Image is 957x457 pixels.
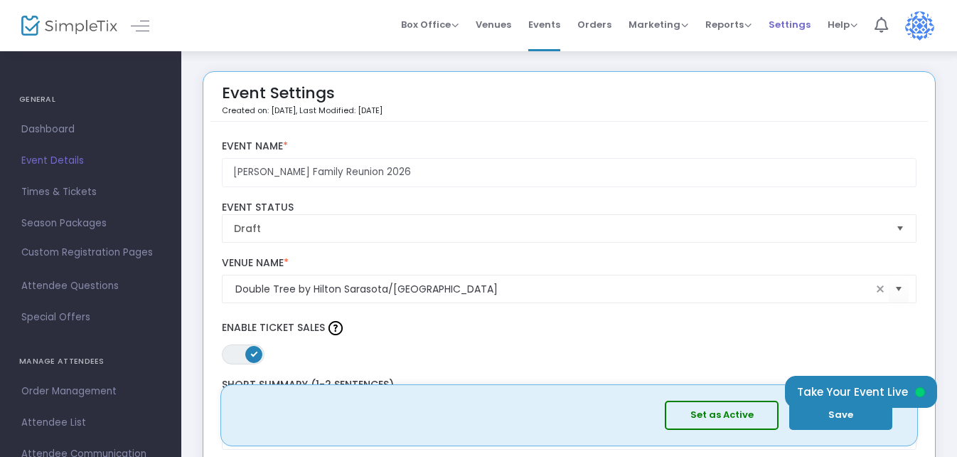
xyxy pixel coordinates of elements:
[21,382,160,401] span: Order Management
[222,158,917,187] input: Enter Event Name
[401,18,459,31] span: Box Office
[21,214,160,233] span: Season Packages
[629,18,688,31] span: Marketing
[21,152,160,170] span: Event Details
[222,79,383,121] div: Event Settings
[21,120,160,139] span: Dashboard
[296,105,383,116] span: , Last Modified: [DATE]
[21,277,160,295] span: Attendee Questions
[528,6,560,43] span: Events
[250,350,257,357] span: ON
[222,257,917,270] label: Venue Name
[222,317,917,339] label: Enable Ticket Sales
[222,140,917,153] label: Event Name
[476,6,511,43] span: Venues
[769,6,811,43] span: Settings
[21,308,160,327] span: Special Offers
[21,246,153,260] span: Custom Registration Pages
[705,18,752,31] span: Reports
[19,85,162,114] h4: GENERAL
[665,401,779,430] button: Set as Active
[234,221,885,236] span: Draft
[890,215,910,242] button: Select
[328,321,343,335] img: question-mark
[889,275,909,304] button: Select
[21,414,160,432] span: Attendee List
[577,6,611,43] span: Orders
[21,183,160,201] span: Times & Tickets
[222,105,383,117] p: Created on: [DATE]
[828,18,857,31] span: Help
[235,282,872,297] input: Select Venue
[19,347,162,376] h4: MANAGE ATTENDEES
[785,376,937,408] button: Take Your Event Live
[222,377,394,392] span: Short Summary (1-2 Sentences)
[789,401,892,430] button: Save
[222,201,917,214] label: Event Status
[872,280,889,298] span: clear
